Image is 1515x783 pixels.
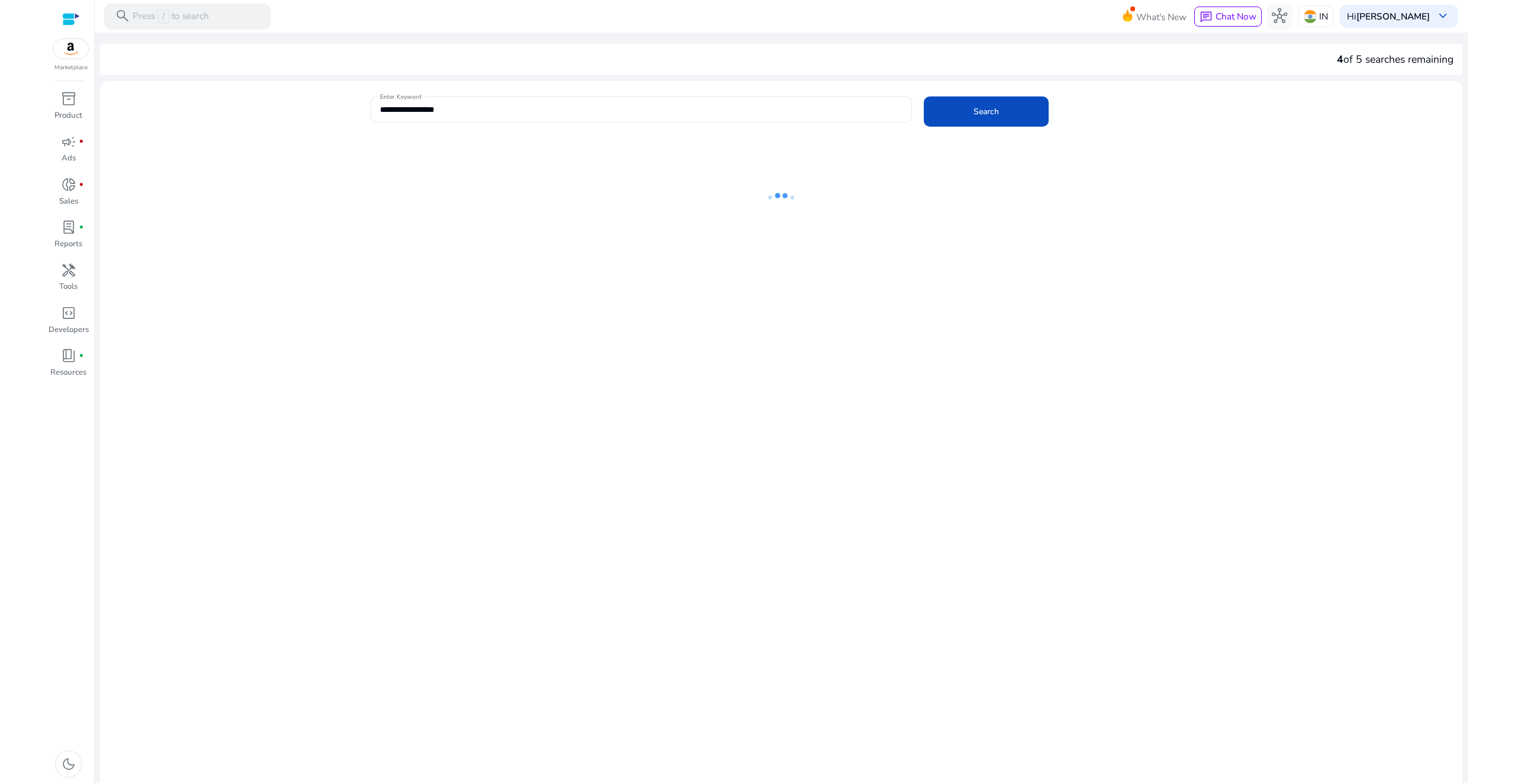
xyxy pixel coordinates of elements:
b: [PERSON_NAME] [1356,10,1430,22]
span: book_4 [61,348,76,363]
p: Developers [49,324,89,336]
span: search [115,8,130,24]
span: dark_mode [61,756,76,772]
p: IN [1319,6,1328,27]
p: Resources [50,367,86,379]
span: What's New [1136,7,1187,27]
p: Hi [1347,12,1430,21]
p: Press to search [133,9,209,24]
a: inventory_2Product [47,89,89,131]
span: chat [1200,11,1213,24]
p: Sales [59,196,78,208]
span: fiber_manual_record [79,182,84,188]
p: Reports [54,239,82,250]
p: Product [54,110,82,122]
span: / [157,9,169,24]
p: Tools [59,281,78,293]
span: campaign [61,134,76,150]
mat-label: Enter Keyword [380,92,421,101]
span: donut_small [61,177,76,192]
span: Chat Now [1216,10,1256,22]
span: fiber_manual_record [79,225,84,230]
span: fiber_manual_record [79,139,84,144]
a: book_4fiber_manual_recordResources [47,346,89,388]
a: handymanTools [47,260,89,302]
div: of 5 searches remaining [1337,51,1453,67]
span: handyman [61,263,76,278]
button: hub [1267,4,1293,30]
span: keyboard_arrow_down [1435,8,1450,24]
span: Search [974,105,999,118]
span: 4 [1337,52,1343,66]
img: in.svg [1304,10,1317,23]
p: Marketplace [54,63,88,72]
p: Ads [62,153,76,165]
span: fiber_manual_record [79,353,84,359]
span: hub [1272,8,1287,24]
span: code_blocks [61,305,76,321]
span: inventory_2 [61,91,76,107]
button: chatChat Now [1194,7,1261,27]
a: campaignfiber_manual_recordAds [47,131,89,174]
a: donut_smallfiber_manual_recordSales [47,175,89,217]
img: amazon.svg [53,39,89,59]
button: Search [924,96,1049,127]
a: code_blocksDevelopers [47,303,89,346]
a: lab_profilefiber_manual_recordReports [47,217,89,260]
span: lab_profile [61,220,76,235]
